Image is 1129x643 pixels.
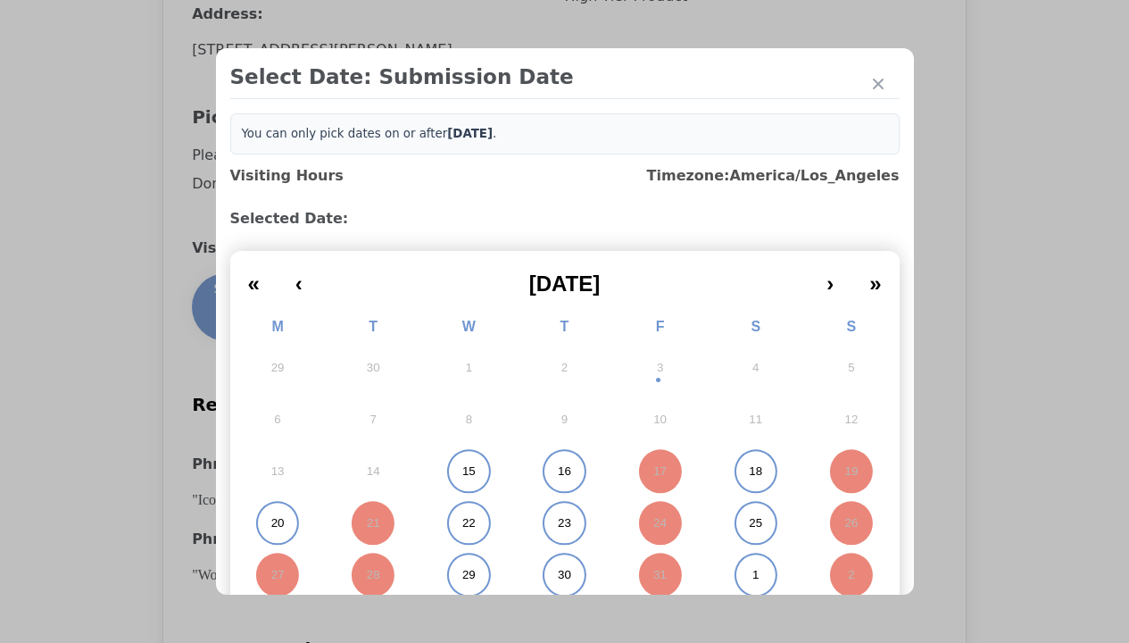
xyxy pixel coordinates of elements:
[271,360,285,376] abbr: September 29, 2025
[230,497,326,549] button: October 20, 2025
[230,165,344,187] h3: Visiting Hours
[421,446,517,497] button: October 15, 2025
[370,412,377,428] abbr: October 7, 2025
[466,360,472,376] abbr: October 1, 2025
[708,342,803,394] button: October 4, 2025
[845,463,859,480] abbr: October 19, 2025
[326,446,421,497] button: October 14, 2025
[517,549,612,601] button: October 30, 2025
[749,463,762,480] abbr: October 18, 2025
[657,360,663,376] abbr: October 3, 2025
[367,463,380,480] abbr: October 14, 2025
[462,319,476,334] abbr: Wednesday
[517,497,612,549] button: October 23, 2025
[558,515,571,531] abbr: October 23, 2025
[367,515,380,531] abbr: October 21, 2025
[561,360,568,376] abbr: October 2, 2025
[466,412,472,428] abbr: October 8, 2025
[847,319,857,334] abbr: Sunday
[367,567,380,583] abbr: October 28, 2025
[367,360,380,376] abbr: September 30, 2025
[421,497,517,549] button: October 22, 2025
[517,342,612,394] button: October 2, 2025
[326,342,421,394] button: September 30, 2025
[809,258,851,297] button: ›
[447,127,493,140] b: [DATE]
[752,567,759,583] abbr: November 1, 2025
[612,497,708,549] button: October 24, 2025
[653,515,667,531] abbr: October 24, 2025
[230,63,900,91] h2: Select Date: Submission Date
[462,463,476,480] abbr: October 15, 2025
[752,360,759,376] abbr: October 4, 2025
[529,271,601,296] span: [DATE]
[271,515,285,531] abbr: October 20, 2025
[271,463,285,480] abbr: October 13, 2025
[558,463,571,480] abbr: October 16, 2025
[278,258,320,297] button: ‹
[803,342,899,394] button: October 5, 2025
[708,497,803,549] button: October 25, 2025
[647,165,900,187] h3: Timezone: America/Los_Angeles
[271,567,285,583] abbr: October 27, 2025
[612,394,708,446] button: October 10, 2025
[851,258,899,297] button: »
[708,394,803,446] button: October 11, 2025
[274,412,280,428] abbr: October 6, 2025
[845,412,859,428] abbr: October 12, 2025
[803,497,899,549] button: October 26, 2025
[803,446,899,497] button: October 19, 2025
[561,412,568,428] abbr: October 9, 2025
[848,567,854,583] abbr: November 2, 2025
[230,394,326,446] button: October 6, 2025
[751,319,760,334] abbr: Saturday
[421,394,517,446] button: October 8, 2025
[612,342,708,394] button: October 3, 2025
[708,446,803,497] button: October 18, 2025
[558,567,571,583] abbr: October 30, 2025
[749,515,762,531] abbr: October 25, 2025
[421,549,517,601] button: October 29, 2025
[230,549,326,601] button: October 27, 2025
[230,113,900,154] div: You can only pick dates on or after .
[230,208,900,230] h3: Selected Date:
[369,319,378,334] abbr: Tuesday
[708,549,803,601] button: November 1, 2025
[803,394,899,446] button: October 12, 2025
[560,319,569,334] abbr: Thursday
[612,549,708,601] button: October 31, 2025
[803,549,899,601] button: November 2, 2025
[845,515,859,531] abbr: October 26, 2025
[653,567,667,583] abbr: October 31, 2025
[320,258,809,297] button: [DATE]
[462,567,476,583] abbr: October 29, 2025
[517,394,612,446] button: October 9, 2025
[517,446,612,497] button: October 16, 2025
[462,515,476,531] abbr: October 22, 2025
[612,446,708,497] button: October 17, 2025
[271,319,283,334] abbr: Monday
[656,319,665,334] abbr: Friday
[653,412,667,428] abbr: October 10, 2025
[230,342,326,394] button: September 29, 2025
[230,446,326,497] button: October 13, 2025
[326,497,421,549] button: October 21, 2025
[848,360,854,376] abbr: October 5, 2025
[326,394,421,446] button: October 7, 2025
[653,463,667,480] abbr: October 17, 2025
[230,258,278,297] button: «
[326,549,421,601] button: October 28, 2025
[749,412,762,428] abbr: October 11, 2025
[421,342,517,394] button: October 1, 2025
